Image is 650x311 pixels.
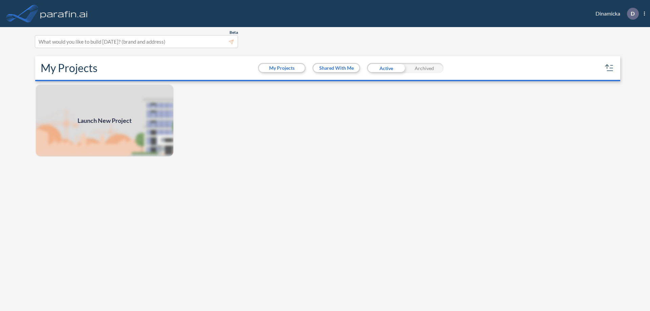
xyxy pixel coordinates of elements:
[604,63,615,73] button: sort
[41,62,97,74] h2: My Projects
[35,84,174,157] a: Launch New Project
[367,63,405,73] div: Active
[631,10,635,17] p: D
[230,30,238,35] span: Beta
[39,7,89,20] img: logo
[405,63,443,73] div: Archived
[585,8,645,20] div: Dinamicka
[313,64,359,72] button: Shared With Me
[35,84,174,157] img: add
[78,116,132,125] span: Launch New Project
[259,64,305,72] button: My Projects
